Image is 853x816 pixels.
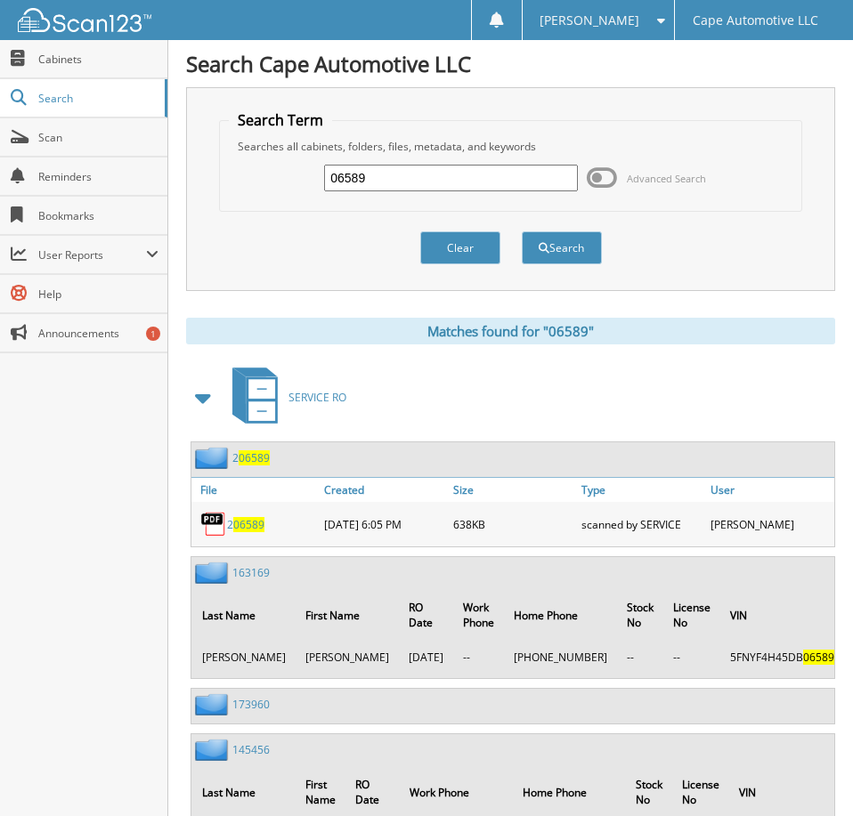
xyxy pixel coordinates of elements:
[803,650,834,665] span: 06589
[454,589,503,641] th: Work Phone
[505,589,616,641] th: Home Phone
[232,697,270,712] a: 173960
[38,52,158,67] span: Cabinets
[577,506,705,542] div: scanned by SERVICE
[706,478,834,502] a: User
[193,589,295,641] th: Last Name
[400,642,452,672] td: [DATE]
[38,287,158,302] span: Help
[400,589,452,641] th: RO Date
[200,511,227,537] img: PDF.png
[193,642,295,672] td: [PERSON_NAME]
[721,589,849,641] th: VIN
[232,450,270,465] a: 206589
[229,110,332,130] legend: Search Term
[693,15,818,26] span: Cape Automotive LLC
[618,589,662,641] th: Stock No
[18,8,151,32] img: scan123-logo-white.svg
[227,517,264,532] a: 206589
[288,390,346,405] span: SERVICE RO
[195,562,232,584] img: folder2.png
[232,565,270,580] a: 163169
[222,362,346,432] a: SERVICE RO
[420,231,500,264] button: Clear
[320,478,448,502] a: Created
[232,742,270,757] a: 145456
[522,231,602,264] button: Search
[540,15,639,26] span: [PERSON_NAME]
[664,589,719,641] th: License No
[454,642,503,672] td: --
[38,247,146,263] span: User Reports
[577,478,705,502] a: Type
[229,139,792,154] div: Searches all cabinets, folders, files, metadata, and keywords
[38,208,158,223] span: Bookmarks
[186,318,835,344] div: Matches found for "06589"
[38,169,158,184] span: Reminders
[618,642,662,672] td: --
[706,506,834,542] div: [PERSON_NAME]
[320,506,448,542] div: [DATE] 6:05 PM
[721,642,849,672] td: 5FNYF4H45DB 9
[627,172,706,185] span: Advanced Search
[195,447,232,469] img: folder2.png
[195,693,232,715] img: folder2.png
[239,450,270,465] span: 06589
[764,731,853,816] iframe: Chat Widget
[146,327,160,341] div: 1
[195,739,232,761] img: folder2.png
[449,506,577,542] div: 638KB
[233,517,264,532] span: 06589
[38,91,156,106] span: Search
[505,642,616,672] td: [PHONE_NUMBER]
[186,49,835,78] h1: Search Cape Automotive LLC
[297,642,398,672] td: [PERSON_NAME]
[664,642,719,672] td: --
[191,478,320,502] a: File
[297,589,398,641] th: First Name
[38,130,158,145] span: Scan
[449,478,577,502] a: Size
[38,326,158,341] span: Announcements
